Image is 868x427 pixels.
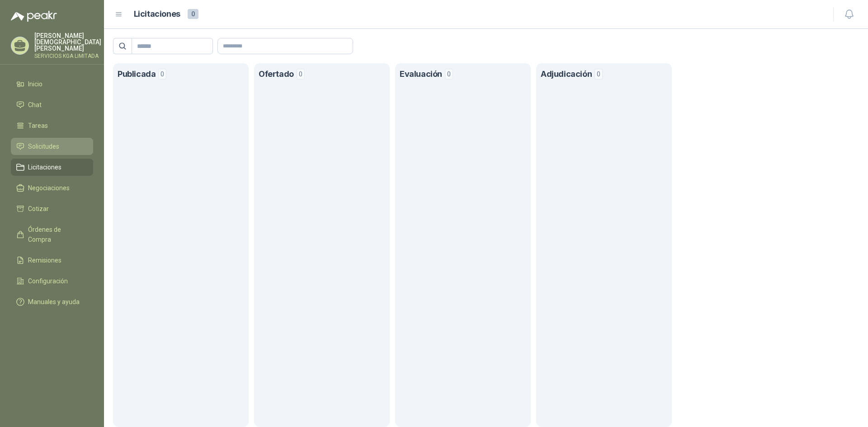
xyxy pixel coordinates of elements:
[11,96,93,113] a: Chat
[28,183,70,193] span: Negociaciones
[188,9,198,19] span: 0
[28,297,80,307] span: Manuales y ayuda
[11,200,93,217] a: Cotizar
[445,69,453,80] span: 0
[259,68,294,81] h1: Ofertado
[11,252,93,269] a: Remisiones
[28,225,85,244] span: Órdenes de Compra
[28,141,59,151] span: Solicitudes
[28,255,61,265] span: Remisiones
[11,138,93,155] a: Solicitudes
[28,204,49,214] span: Cotizar
[11,159,93,176] a: Licitaciones
[28,121,48,131] span: Tareas
[594,69,603,80] span: 0
[11,221,93,248] a: Órdenes de Compra
[11,272,93,290] a: Configuración
[118,68,156,81] h1: Publicada
[28,162,61,172] span: Licitaciones
[11,75,93,93] a: Inicio
[541,68,592,81] h1: Adjudicación
[34,33,101,52] p: [PERSON_NAME] [DEMOGRAPHIC_DATA] [PERSON_NAME]
[11,179,93,197] a: Negociaciones
[134,8,180,21] h1: Licitaciones
[28,79,42,89] span: Inicio
[11,117,93,134] a: Tareas
[28,276,68,286] span: Configuración
[28,100,42,110] span: Chat
[34,53,101,59] p: SERVICIOS KGA LIMITADA
[158,69,166,80] span: 0
[11,11,57,22] img: Logo peakr
[297,69,305,80] span: 0
[400,68,442,81] h1: Evaluación
[11,293,93,310] a: Manuales y ayuda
